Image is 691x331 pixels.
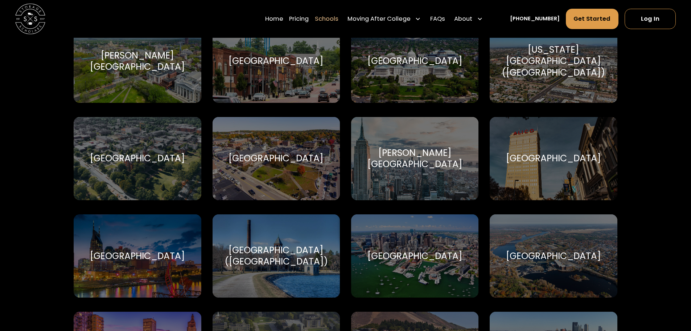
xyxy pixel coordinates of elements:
a: Go to selected school [351,117,478,200]
div: Moving After College [347,15,411,24]
a: Get Started [566,9,619,29]
a: Go to selected school [213,117,340,200]
a: Log In [625,9,676,29]
a: Go to selected school [351,214,478,298]
a: [PHONE_NUMBER] [510,15,560,23]
div: [GEOGRAPHIC_DATA] [229,153,324,164]
div: [GEOGRAPHIC_DATA] [90,153,185,164]
a: Home [265,8,283,29]
div: About [454,15,472,24]
div: Moving After College [345,8,424,29]
a: Go to selected school [490,214,617,298]
div: [GEOGRAPHIC_DATA] [506,153,601,164]
div: [GEOGRAPHIC_DATA] [90,250,185,262]
div: [PERSON_NAME][GEOGRAPHIC_DATA] [83,50,192,72]
a: Schools [315,8,338,29]
div: [GEOGRAPHIC_DATA] [367,55,462,66]
div: About [451,8,486,29]
a: Go to selected school [74,20,201,103]
div: [PERSON_NAME][GEOGRAPHIC_DATA] [360,147,469,170]
a: Go to selected school [213,214,340,298]
a: FAQs [430,8,445,29]
a: home [15,4,45,34]
div: [GEOGRAPHIC_DATA] [506,250,601,262]
a: Go to selected school [490,20,617,103]
div: [GEOGRAPHIC_DATA] [229,55,324,66]
div: [GEOGRAPHIC_DATA] ([GEOGRAPHIC_DATA]) [222,245,331,267]
a: Go to selected school [213,20,340,103]
a: Go to selected school [490,117,617,200]
a: Go to selected school [351,20,478,103]
div: [US_STATE][GEOGRAPHIC_DATA] ([GEOGRAPHIC_DATA]) [499,44,608,78]
a: Pricing [289,8,309,29]
div: [GEOGRAPHIC_DATA] [367,250,462,262]
a: Go to selected school [74,117,201,200]
a: Go to selected school [74,214,201,298]
img: Storage Scholars main logo [15,4,45,34]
